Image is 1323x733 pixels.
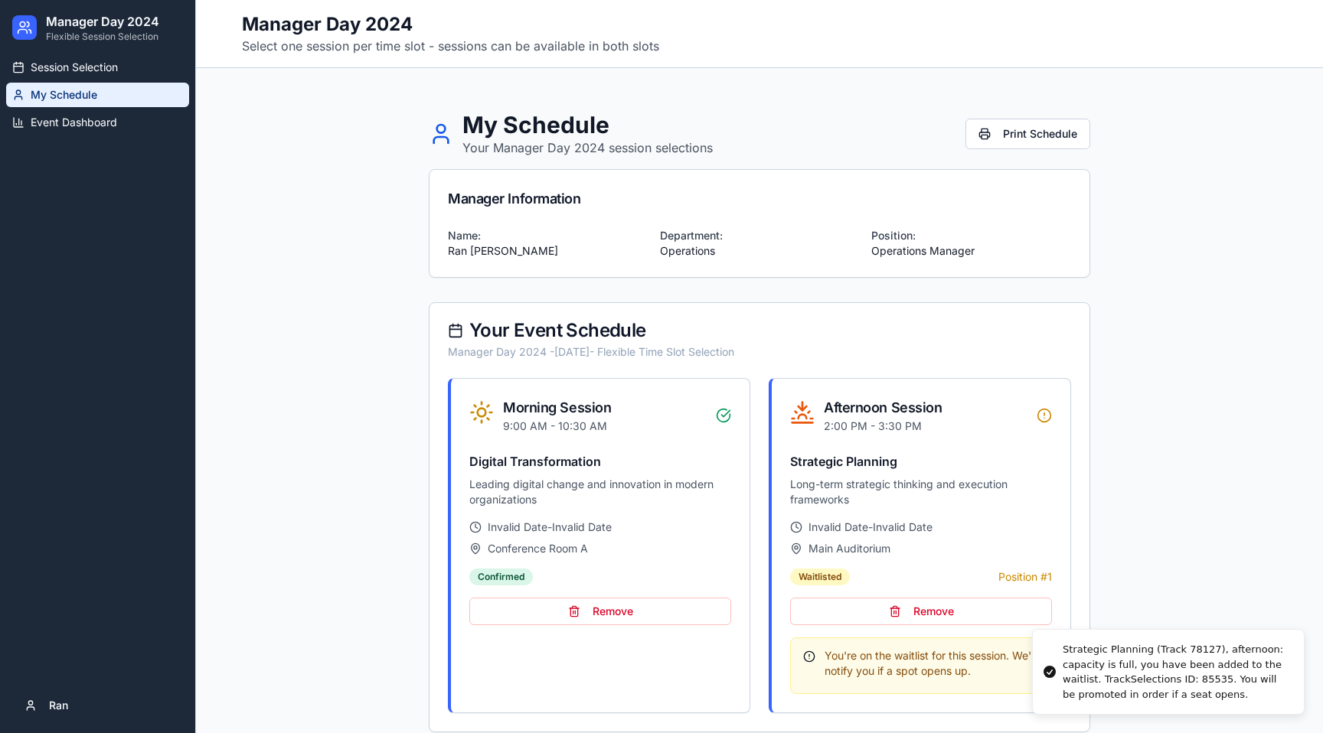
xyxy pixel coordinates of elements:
[31,87,97,103] span: My Schedule
[448,188,1071,210] div: Manager Information
[790,568,850,585] div: Waitlisted
[790,541,1052,556] div: Main Auditorium
[469,520,731,535] div: Invalid Date - Invalid Date
[998,569,1052,585] span: Position # 1
[46,12,159,31] h2: Manager Day 2024
[6,110,189,135] a: Event Dashboard
[448,243,648,259] p: Ran [PERSON_NAME]
[469,541,731,556] div: Conference Room A
[242,12,659,37] h1: Manager Day 2024
[790,477,1052,507] p: Long-term strategic thinking and execution frameworks
[448,229,481,242] span: Name:
[790,520,1052,535] div: Invalid Date - Invalid Date
[469,568,533,585] div: Confirmed
[660,229,723,242] span: Department:
[6,83,189,107] a: My Schedule
[448,344,1071,360] div: Manager Day 2024 - [DATE] - Flexible Time Slot Selection
[31,115,117,130] span: Event Dashboard
[469,452,731,471] h4: Digital Transformation
[803,648,1039,679] div: You're on the waitlist for this session. We'll notify you if a spot opens up.
[46,31,159,43] p: Flexible Session Selection
[824,397,942,419] div: Afternoon Session
[469,477,731,507] p: Leading digital change and innovation in modern organizations
[503,397,611,419] div: Morning Session
[6,55,189,80] a: Session Selection
[503,419,611,434] div: 9:00 AM - 10:30 AM
[31,60,118,75] span: Session Selection
[790,598,1052,625] button: Remove
[469,598,731,625] button: Remove
[469,321,646,340] span: Your Event Schedule
[49,698,68,713] span: Ran
[462,138,713,157] p: Your Manager Day 2024 session selections
[871,243,1071,259] p: Operations Manager
[1063,642,1292,702] div: Strategic Planning (Track 78127), afternoon: capacity is full, you have been added to the waitlis...
[242,37,659,55] p: Select one session per time slot - sessions can be available in both slots
[790,452,1052,471] h4: Strategic Planning
[462,111,713,138] h1: My Schedule
[965,119,1090,149] button: Print Schedule
[660,243,860,259] p: Operations
[824,419,942,434] div: 2:00 PM - 3:30 PM
[871,229,916,242] span: Position:
[12,690,183,721] button: Ran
